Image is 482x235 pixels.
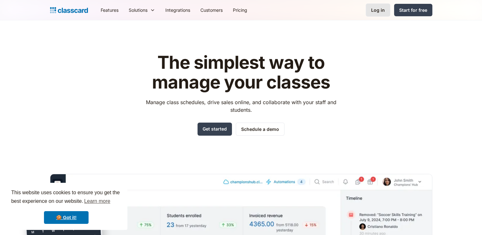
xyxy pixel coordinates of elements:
[129,7,147,13] div: Solutions
[140,98,342,114] p: Manage class schedules, drive sales online, and collaborate with your staff and students.
[394,4,432,16] a: Start for free
[83,196,111,206] a: learn more about cookies
[366,4,390,17] a: Log in
[371,7,385,13] div: Log in
[198,123,232,136] a: Get started
[50,6,88,15] a: Logo
[160,3,195,17] a: Integrations
[140,53,342,92] h1: The simplest way to manage your classes
[236,123,284,136] a: Schedule a demo
[228,3,252,17] a: Pricing
[11,189,121,206] span: This website uses cookies to ensure you get the best experience on our website.
[44,211,89,224] a: dismiss cookie message
[5,183,127,230] div: cookieconsent
[96,3,124,17] a: Features
[195,3,228,17] a: Customers
[124,3,160,17] div: Solutions
[399,7,427,13] div: Start for free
